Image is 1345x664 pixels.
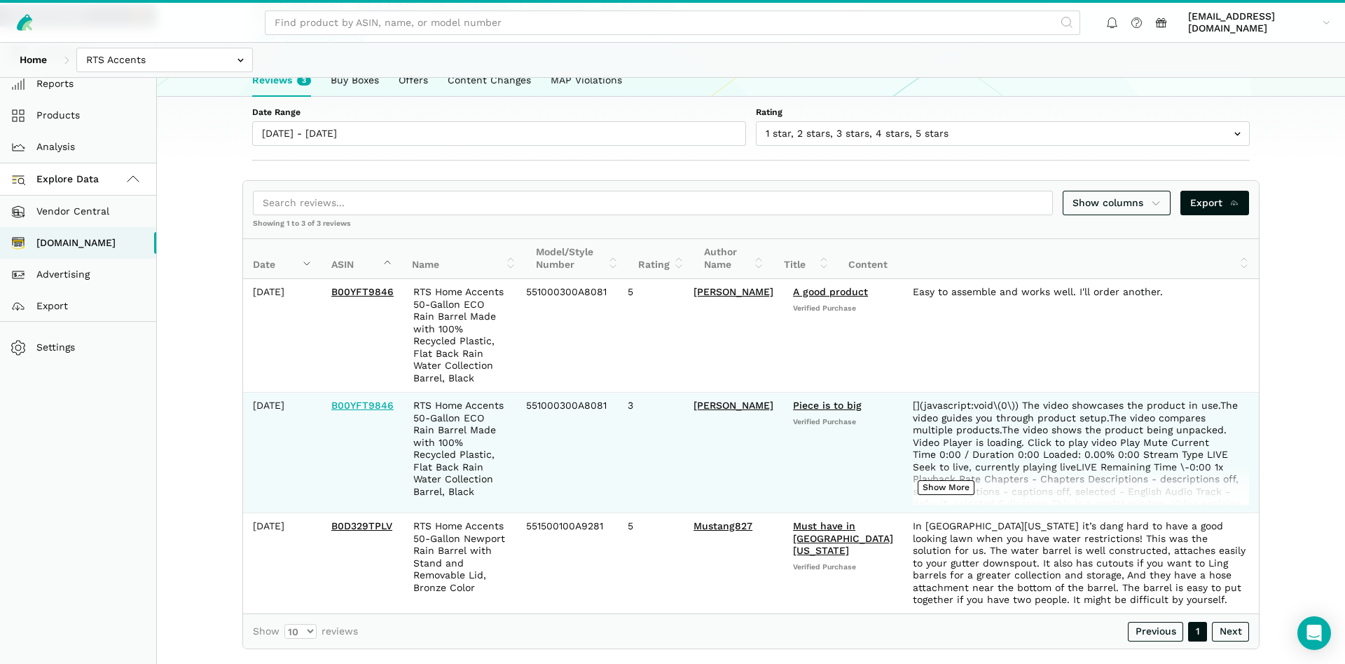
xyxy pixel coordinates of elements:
td: 551000300A8081 [516,279,618,393]
label: Show reviews [253,624,358,639]
div: Open Intercom Messenger [1297,616,1331,650]
input: 1 star, 2 stars, 3 stars, 4 stars, 5 stars [756,121,1250,146]
a: Mustang827 [694,520,752,531]
td: RTS Home Accents 50-Gallon ECO Rain Barrel Made with 100% Recycled Plastic, Flat Back Rain Water ... [403,279,516,393]
a: Show columns [1063,191,1171,215]
select: Showreviews [284,624,317,639]
a: [PERSON_NAME] [694,400,773,411]
th: Author Name: activate to sort column ascending [694,239,774,279]
td: RTS Home Accents 50-Gallon Newport Rain Barrel with Stand and Removable Lid, Bronze Color [403,513,516,614]
span: Show columns [1072,196,1161,210]
a: MAP Violations [541,65,632,97]
a: 1 [1188,622,1207,642]
td: 3 [618,392,684,513]
div: Showing 1 to 3 of 3 reviews [243,219,1259,238]
th: Model/Style Number: activate to sort column ascending [526,239,628,279]
th: Name: activate to sort column ascending [402,239,526,279]
th: Date: activate to sort column ascending [243,239,322,279]
a: Must have in [GEOGRAPHIC_DATA][US_STATE] [793,520,893,556]
label: Rating [756,107,1250,119]
a: Next [1212,622,1249,642]
a: B0D329TPLV [331,520,392,531]
td: 5 [618,513,684,614]
a: B00YFT9846 [331,400,394,411]
a: Previous [1128,622,1183,642]
a: Buy Boxes [321,65,389,97]
td: 551000300A8081 [516,392,618,513]
th: Title: activate to sort column ascending [774,239,839,279]
label: Date Range [252,107,746,119]
td: [DATE] [243,513,322,614]
a: Content Changes [438,65,541,97]
button: Show More [918,480,974,495]
input: Search reviews... [253,191,1053,215]
a: A good product [793,286,868,297]
a: Export [1180,191,1250,215]
th: ASIN: activate to sort column ascending [322,239,402,279]
td: RTS Home Accents 50-Gallon ECO Rain Barrel Made with 100% Recycled Plastic, Flat Back Rain Water ... [403,392,516,513]
a: [PERSON_NAME] [694,286,773,297]
span: [EMAIL_ADDRESS][DOMAIN_NAME] [1188,11,1318,35]
span: Verified Purchase [793,562,893,572]
div: [](javascript:void\(0\)) The video showcases the product in use.The video guides you through prod... [913,400,1249,505]
td: 5 [618,279,684,393]
a: Reviews3 [242,65,321,97]
span: Verified Purchase [793,304,893,313]
th: Content: activate to sort column ascending [839,239,1259,279]
a: Offers [389,65,438,97]
div: In [GEOGRAPHIC_DATA][US_STATE] it’s dang hard to have a good looking lawn when you have water res... [913,520,1249,607]
a: Piece is to big [793,400,862,411]
span: Export [1190,196,1240,210]
div: Easy to assemble and works well. I'll order another. [913,286,1249,299]
td: [DATE] [243,392,322,513]
input: RTS Accents [76,48,253,72]
span: Verified Purchase [793,417,893,427]
th: Rating: activate to sort column ascending [628,239,694,279]
a: B00YFT9846 [331,286,394,297]
span: New reviews in the last week [297,76,311,86]
a: [EMAIL_ADDRESS][DOMAIN_NAME] [1183,8,1335,37]
td: [DATE] [243,279,322,393]
a: Home [10,48,57,72]
td: 551500100A9281 [516,513,618,614]
span: Explore Data [15,171,99,188]
input: Find product by ASIN, name, or model number [265,11,1080,35]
